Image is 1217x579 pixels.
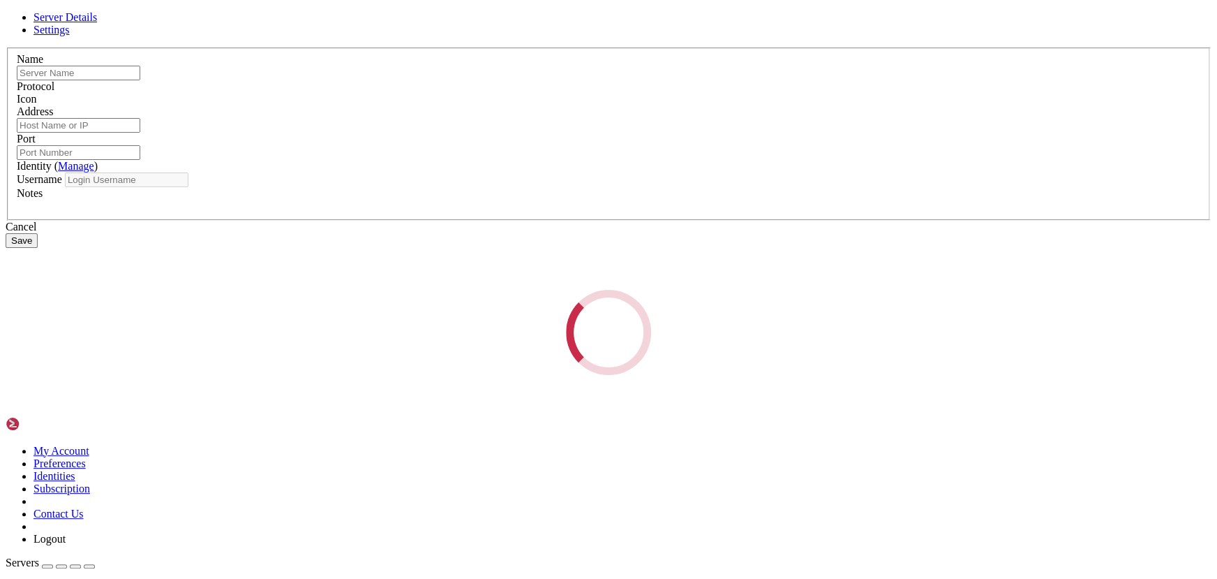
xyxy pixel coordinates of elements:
img: Shellngn [6,417,86,431]
span: Servers [6,557,39,569]
label: Username [17,173,62,185]
input: Server Name [17,66,140,80]
input: Login Username [65,173,188,187]
a: Identities [33,470,75,482]
label: Address [17,105,53,117]
button: Save [6,233,38,248]
label: Port [17,133,36,145]
label: Name [17,53,43,65]
span: ( ) [54,160,98,172]
div: Loading... [548,272,669,393]
label: Icon [17,93,36,105]
a: My Account [33,445,89,457]
a: Server Details [33,11,97,23]
a: Contact Us [33,508,84,520]
a: Servers [6,557,95,569]
a: Preferences [33,457,86,469]
a: Manage [58,160,94,172]
label: Notes [17,187,43,199]
a: Settings [33,24,70,36]
a: Logout [33,533,66,545]
input: Host Name or IP [17,118,140,133]
label: Identity [17,160,98,172]
label: Protocol [17,80,54,92]
div: Cancel [6,221,1211,233]
input: Port Number [17,145,140,160]
a: Subscription [33,483,90,494]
